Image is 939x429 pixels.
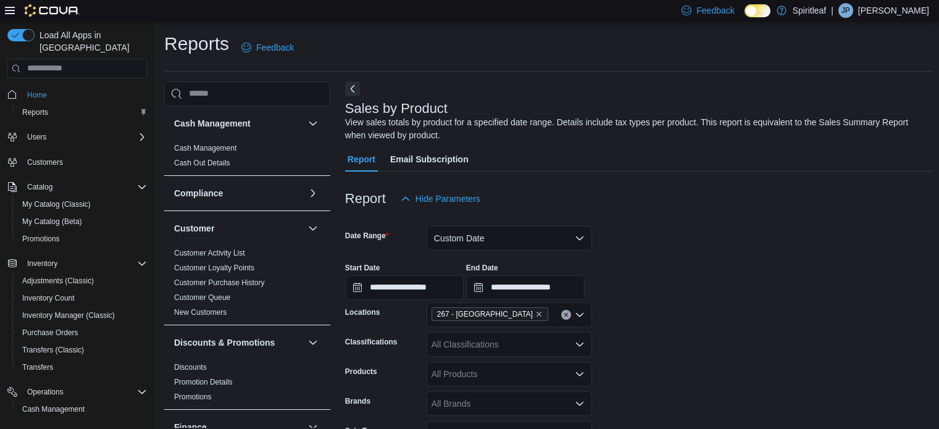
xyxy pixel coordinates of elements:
[22,385,147,399] span: Operations
[25,4,80,17] img: Cova
[841,3,850,18] span: JP
[22,328,78,338] span: Purchase Orders
[745,4,770,17] input: Dark Mode
[745,17,745,18] span: Dark Mode
[2,128,152,146] button: Users
[858,3,929,18] p: [PERSON_NAME]
[22,155,68,170] a: Customers
[696,4,734,17] span: Feedback
[22,256,147,271] span: Inventory
[174,392,212,402] span: Promotions
[466,275,585,300] input: Press the down key to open a popover containing a calendar.
[174,307,227,317] span: New Customers
[17,214,147,229] span: My Catalog (Beta)
[345,307,380,317] label: Locations
[575,399,585,409] button: Open list of options
[174,222,303,235] button: Customer
[561,310,571,320] button: Clear input
[345,81,360,96] button: Next
[27,182,52,192] span: Catalog
[22,310,115,320] span: Inventory Manager (Classic)
[2,255,152,272] button: Inventory
[17,308,147,323] span: Inventory Manager (Classic)
[174,377,233,387] span: Promotion Details
[164,246,330,325] div: Customer
[831,3,833,18] p: |
[345,396,370,406] label: Brands
[174,308,227,317] a: New Customers
[2,383,152,401] button: Operations
[22,256,62,271] button: Inventory
[17,231,65,246] a: Promotions
[12,341,152,359] button: Transfers (Classic)
[174,278,265,288] span: Customer Purchase History
[306,116,320,131] button: Cash Management
[12,104,152,121] button: Reports
[838,3,853,18] div: Jean Paul A
[17,231,147,246] span: Promotions
[432,307,548,321] span: 267 - Cold Lake
[17,325,83,340] a: Purchase Orders
[35,29,147,54] span: Load All Apps in [GEOGRAPHIC_DATA]
[174,378,233,386] a: Promotion Details
[345,101,448,116] h3: Sales by Product
[12,289,152,307] button: Inventory Count
[174,144,236,152] a: Cash Management
[174,249,245,257] a: Customer Activity List
[17,402,147,417] span: Cash Management
[17,197,96,212] a: My Catalog (Classic)
[466,263,498,273] label: End Date
[415,193,480,205] span: Hide Parameters
[174,187,223,199] h3: Compliance
[345,263,380,273] label: Start Date
[12,401,152,418] button: Cash Management
[396,186,485,211] button: Hide Parameters
[17,343,89,357] a: Transfers (Classic)
[12,307,152,324] button: Inventory Manager (Classic)
[12,272,152,289] button: Adjustments (Classic)
[17,105,147,120] span: Reports
[174,158,230,168] span: Cash Out Details
[17,343,147,357] span: Transfers (Classic)
[164,31,229,56] h1: Reports
[17,291,147,306] span: Inventory Count
[22,276,94,286] span: Adjustments (Classic)
[17,402,90,417] a: Cash Management
[22,345,84,355] span: Transfers (Classic)
[22,180,147,194] span: Catalog
[174,336,275,349] h3: Discounts & Promotions
[306,186,320,201] button: Compliance
[17,325,147,340] span: Purchase Orders
[22,154,147,170] span: Customers
[174,363,207,372] a: Discounts
[12,324,152,341] button: Purchase Orders
[793,3,826,18] p: Spiritleaf
[22,130,147,144] span: Users
[17,308,120,323] a: Inventory Manager (Classic)
[12,359,152,376] button: Transfers
[345,367,377,377] label: Products
[427,226,592,251] button: Custom Date
[575,310,585,320] button: Open list of options
[22,385,69,399] button: Operations
[174,117,251,130] h3: Cash Management
[174,393,212,401] a: Promotions
[390,147,469,172] span: Email Subscription
[174,336,303,349] button: Discounts & Promotions
[174,362,207,372] span: Discounts
[22,199,91,209] span: My Catalog (Classic)
[345,191,386,206] h3: Report
[535,310,543,318] button: Remove 267 - Cold Lake from selection in this group
[22,293,75,303] span: Inventory Count
[17,360,58,375] a: Transfers
[2,178,152,196] button: Catalog
[17,360,147,375] span: Transfers
[17,273,147,288] span: Adjustments (Classic)
[2,153,152,171] button: Customers
[27,387,64,397] span: Operations
[174,222,214,235] h3: Customer
[174,117,303,130] button: Cash Management
[174,264,254,272] a: Customer Loyalty Points
[236,35,299,60] a: Feedback
[174,263,254,273] span: Customer Loyalty Points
